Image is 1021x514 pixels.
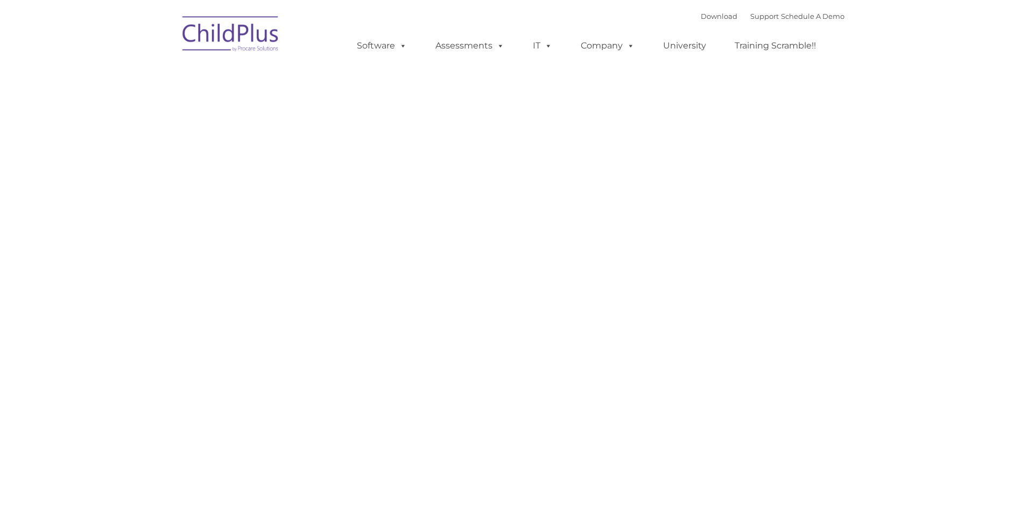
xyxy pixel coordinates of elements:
[652,35,717,57] a: University
[701,12,844,20] font: |
[724,35,827,57] a: Training Scramble!!
[425,35,515,57] a: Assessments
[522,35,563,57] a: IT
[177,9,285,62] img: ChildPlus by Procare Solutions
[750,12,779,20] a: Support
[346,35,418,57] a: Software
[570,35,645,57] a: Company
[781,12,844,20] a: Schedule A Demo
[701,12,737,20] a: Download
